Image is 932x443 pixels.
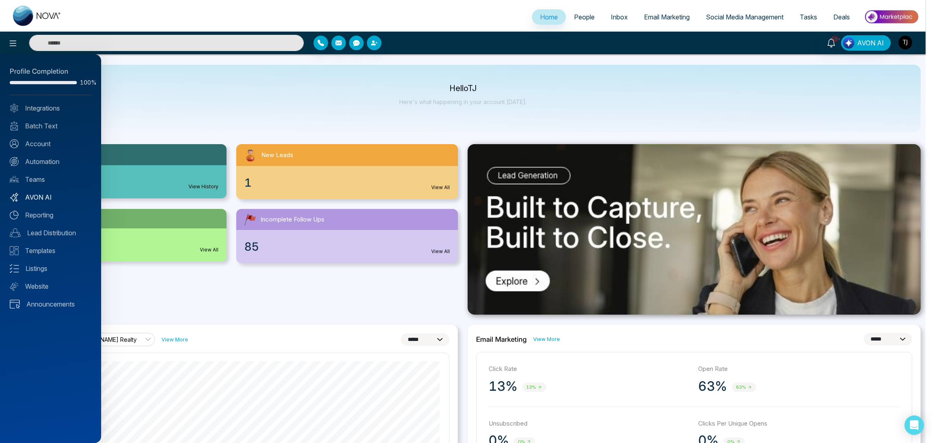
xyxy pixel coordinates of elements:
img: team.svg [10,175,19,184]
span: 100% [80,80,91,85]
a: Batch Text [10,121,91,131]
img: Reporting.svg [10,211,19,219]
a: Templates [10,246,91,256]
img: announcements.svg [10,300,20,309]
a: Website [10,281,91,291]
a: AVON AI [10,192,91,202]
img: Integrated.svg [10,104,19,113]
a: Announcements [10,299,91,309]
img: Avon-AI.svg [10,193,19,202]
a: Lead Distribution [10,228,91,238]
a: Listings [10,264,91,273]
img: batch_text_white.png [10,121,19,130]
img: Website.svg [10,282,19,291]
img: Automation.svg [10,157,19,166]
img: Lead-dist.svg [10,228,21,237]
img: Account.svg [10,139,19,148]
a: Account [10,139,91,149]
div: Open Intercom Messenger [904,415,924,435]
a: Integrations [10,103,91,113]
img: Listings.svg [10,264,19,273]
a: Automation [10,157,91,166]
div: Profile Completion [10,66,91,77]
img: Templates.svg [10,246,19,255]
a: Reporting [10,210,91,220]
a: Teams [10,175,91,184]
